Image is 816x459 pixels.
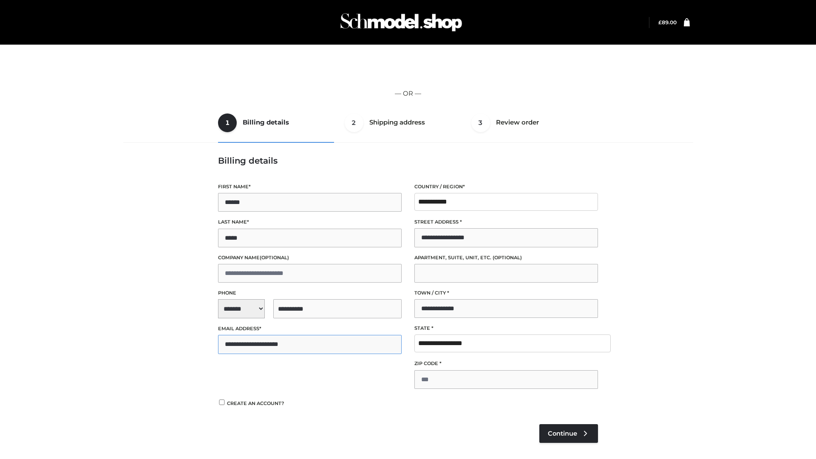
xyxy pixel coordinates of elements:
label: Country / Region [414,183,598,191]
label: Company name [218,254,402,262]
input: Create an account? [218,399,226,405]
label: State [414,324,598,332]
label: Email address [218,325,402,333]
label: Street address [414,218,598,226]
bdi: 89.00 [658,19,677,25]
label: Town / City [414,289,598,297]
span: £ [658,19,662,25]
label: Phone [218,289,402,297]
label: First name [218,183,402,191]
span: (optional) [493,255,522,261]
p: — OR — [126,88,690,99]
span: Create an account? [227,400,284,406]
label: Apartment, suite, unit, etc. [414,254,598,262]
a: Continue [539,424,598,443]
a: £89.00 [658,19,677,25]
img: Schmodel Admin 964 [337,6,465,39]
label: Last name [218,218,402,226]
h3: Billing details [218,156,598,166]
span: (optional) [260,255,289,261]
label: ZIP Code [414,360,598,368]
iframe: Secure express checkout frame [125,56,691,80]
span: Continue [548,430,577,437]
